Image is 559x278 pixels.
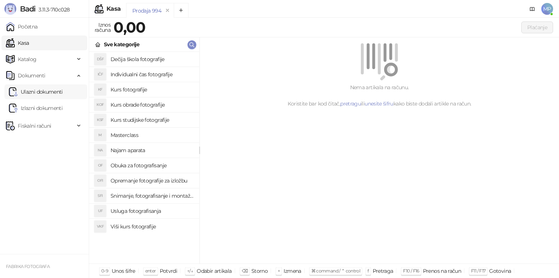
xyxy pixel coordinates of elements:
h4: Masterclass [111,129,193,141]
div: UF [94,205,106,217]
img: Logo [4,3,16,15]
div: OFI [94,175,106,187]
div: Gotovina [489,266,511,276]
span: f [367,268,369,274]
div: Odabir artikala [197,266,231,276]
div: KOF [94,99,106,111]
div: KSF [94,114,106,126]
span: F10 / F16 [403,268,419,274]
span: Badi [20,4,35,13]
div: M [94,129,106,141]
div: Nema artikala na računu. Koristite bar kod čitač, ili kako biste dodali artikle na račun. [209,83,550,108]
div: Sve kategorije [104,40,139,48]
h4: Usluga fotografisanja [111,205,193,217]
div: grid [89,52,199,264]
div: Unos šifre [112,266,135,276]
span: Fiskalni računi [18,118,51,133]
h4: Dečija škola fotografije [111,53,193,65]
span: Katalog [18,52,37,67]
span: + [278,268,280,274]
div: SFI [94,190,106,202]
h4: Viši kurs fotografije [111,221,193,232]
div: Potvrdi [160,266,177,276]
a: Izlazni dokumenti [9,101,62,115]
a: Kasa [6,36,29,50]
h4: Snimanje, fotografisanje i montaža BTS za potrebe snimanja serije "Državni službenik 4" - 29.05-1... [111,190,193,202]
span: ⌘ command / ⌃ control [311,268,360,274]
div: Izmena [284,266,301,276]
h4: Kurs fotografije [111,84,193,96]
div: Prodaja 994 [132,7,161,15]
div: Prenos na račun [423,266,461,276]
span: F11 / F17 [471,268,485,274]
button: Plaćanje [521,21,553,33]
div: Pretraga [373,266,393,276]
span: 0-9 [101,268,108,274]
h4: Kurs studijske fotografije [111,114,193,126]
h4: Najam aparata [111,144,193,156]
span: Dokumenti [18,68,45,83]
h4: Opremanje fotografije za izložbu [111,175,193,187]
span: 3.11.3-710c028 [35,6,70,13]
div: NA [94,144,106,156]
span: enter [145,268,156,274]
a: unesite šifru [365,100,393,107]
a: Početna [6,19,38,34]
div: VKF [94,221,106,232]
a: Ulazni dokumentiUlazni dokumenti [9,84,63,99]
a: pretragu [340,100,361,107]
a: Dokumentacija [526,3,538,15]
span: ↑/↓ [187,268,193,274]
div: DŠF [94,53,106,65]
div: Storno [251,266,268,276]
div: Kasa [106,6,121,12]
button: remove [163,7,172,14]
div: IČF [94,68,106,80]
small: FABRIKA FOTOGRAFA [6,264,50,269]
span: ⌫ [242,268,248,274]
span: MP [541,3,553,15]
div: Iznos računa [93,20,112,35]
button: Add tab [174,3,189,18]
h4: Obuka za fotografisanje [111,160,193,171]
strong: 0,00 [114,18,145,36]
h4: Individualni čas fotografije [111,68,193,80]
div: KF [94,84,106,96]
h4: Kurs obrade fotografije [111,99,193,111]
div: OF [94,160,106,171]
